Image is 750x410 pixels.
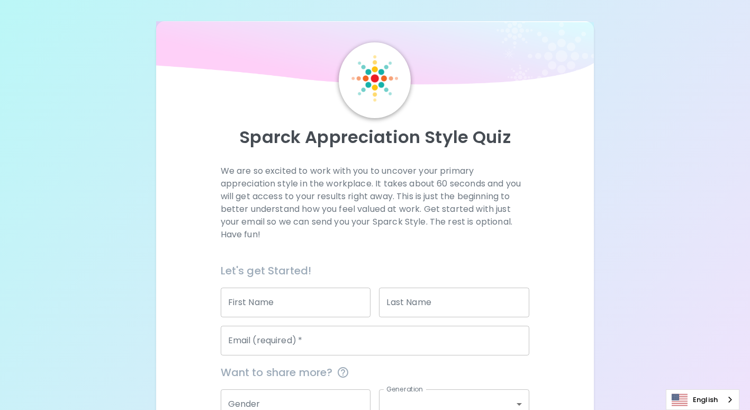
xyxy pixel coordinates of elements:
[666,389,739,410] aside: Language selected: English
[386,385,423,394] label: Generation
[666,390,739,409] a: English
[351,55,398,102] img: Sparck Logo
[337,366,349,379] svg: This information is completely confidential and only used for aggregated appreciation studies at ...
[221,364,530,381] span: Want to share more?
[221,165,530,241] p: We are so excited to work with you to uncover your primary appreciation style in the workplace. I...
[221,262,530,279] h6: Let's get Started!
[666,389,739,410] div: Language
[156,21,594,90] img: wave
[169,127,581,148] p: Sparck Appreciation Style Quiz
